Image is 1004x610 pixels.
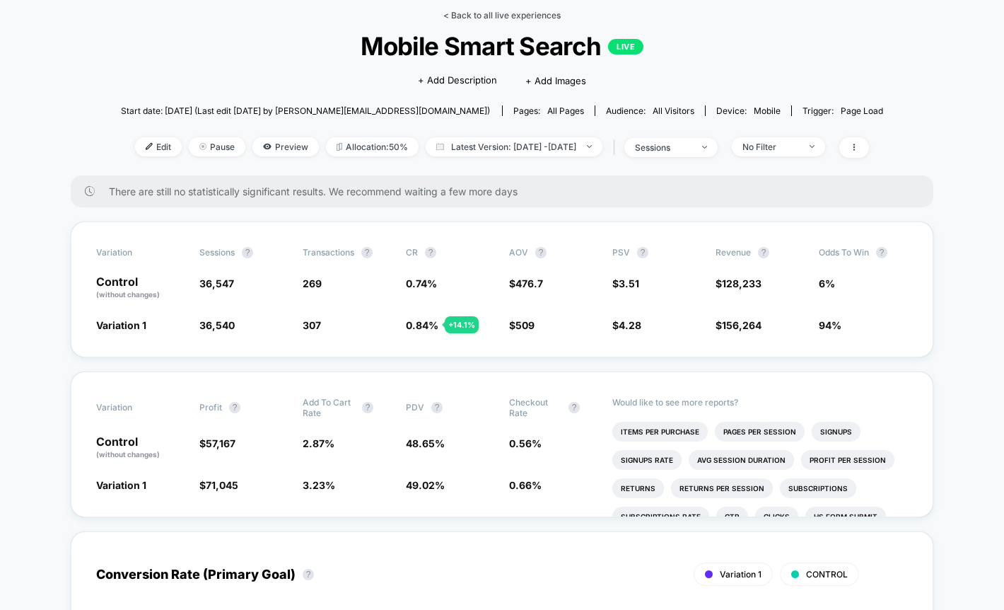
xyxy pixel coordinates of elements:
[653,105,694,116] span: All Visitors
[758,247,769,258] button: ?
[671,478,773,498] li: Returns Per Session
[303,247,354,258] span: Transactions
[754,105,781,116] span: mobile
[755,507,798,526] li: Clicks
[303,437,334,449] span: 2.87 %
[109,185,905,197] span: There are still no statistically significant results. We recommend waiting a few more days
[96,247,174,258] span: Variation
[146,143,153,150] img: edit
[515,319,535,331] span: 509
[612,450,682,470] li: Signups Rate
[406,277,437,289] span: 0.74 %
[406,479,445,491] span: 49.02 %
[715,422,805,442] li: Pages Per Session
[716,277,761,289] span: $
[96,450,160,459] span: (without changes)
[509,397,561,418] span: Checkout Rate
[716,319,761,331] span: $
[801,450,894,470] li: Profit Per Session
[810,145,815,148] img: end
[841,105,883,116] span: Page Load
[612,422,708,442] li: Items Per Purchase
[547,105,584,116] span: all pages
[637,247,648,258] button: ?
[635,142,691,153] div: sessions
[612,247,630,258] span: PSV
[513,105,584,116] div: Pages:
[199,479,238,491] span: $
[96,397,174,418] span: Variation
[612,319,641,331] span: $
[206,437,235,449] span: 57,167
[587,145,592,148] img: end
[96,319,146,331] span: Variation 1
[362,402,373,413] button: ?
[802,105,883,116] div: Trigger:
[819,277,835,289] span: 6%
[705,105,791,116] span: Device:
[326,137,419,156] span: Allocation: 50%
[525,75,586,86] span: + Add Images
[722,277,761,289] span: 128,233
[608,39,643,54] p: LIVE
[443,10,561,21] a: < Back to all live experiences
[199,402,222,413] span: Profit
[199,143,206,150] img: end
[121,105,490,116] span: Start date: [DATE] (Last edit [DATE] by [PERSON_NAME][EMAIL_ADDRESS][DOMAIN_NAME])
[303,479,335,491] span: 3.23 %
[418,74,497,88] span: + Add Description
[819,247,897,258] span: Odds to Win
[199,437,235,449] span: $
[612,277,639,289] span: $
[535,247,547,258] button: ?
[780,478,856,498] li: Subscriptions
[406,319,438,331] span: 0.84 %
[199,277,234,289] span: 36,547
[509,319,535,331] span: $
[96,479,146,491] span: Variation 1
[515,277,543,289] span: 476.7
[445,316,479,333] div: + 14.1 %
[361,247,373,258] button: ?
[509,437,542,449] span: 0.56 %
[876,247,887,258] button: ?
[568,402,580,413] button: ?
[819,319,841,331] span: 94%
[96,436,185,460] p: Control
[199,319,235,331] span: 36,540
[189,137,245,156] span: Pause
[252,137,319,156] span: Preview
[426,137,602,156] span: Latest Version: [DATE] - [DATE]
[509,277,543,289] span: $
[716,507,748,526] li: Ctr
[619,277,639,289] span: 3.51
[337,143,342,151] img: rebalance
[135,137,182,156] span: Edit
[303,319,321,331] span: 307
[229,402,240,413] button: ?
[702,146,707,149] img: end
[406,247,418,258] span: CR
[406,402,424,413] span: PDV
[716,247,751,258] span: Revenue
[612,478,664,498] li: Returns
[805,507,886,526] li: Hs Form Submit
[431,402,443,413] button: ?
[812,422,860,442] li: Signups
[159,31,846,61] span: Mobile Smart Search
[406,437,445,449] span: 48.65 %
[303,569,314,580] button: ?
[689,450,794,470] li: Avg Session Duration
[606,105,694,116] div: Audience:
[96,290,160,299] span: (without changes)
[619,319,641,331] span: 4.28
[199,247,235,258] span: Sessions
[96,276,185,300] p: Control
[303,397,355,418] span: Add To Cart Rate
[509,479,542,491] span: 0.66 %
[509,247,528,258] span: AOV
[436,143,444,150] img: calendar
[806,569,848,580] span: CONTROL
[722,319,761,331] span: 156,264
[242,247,253,258] button: ?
